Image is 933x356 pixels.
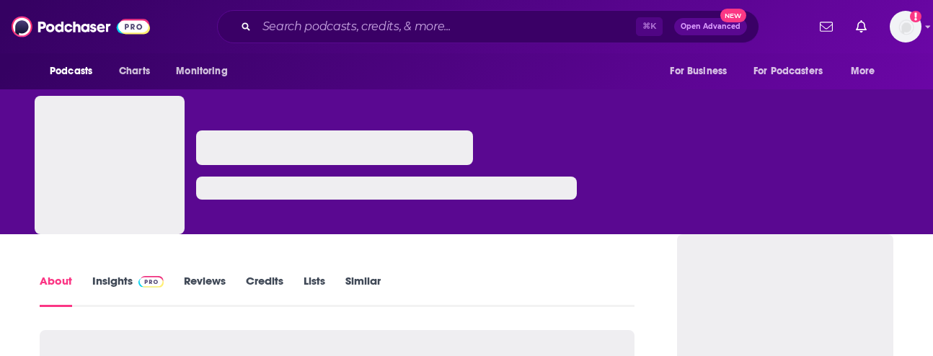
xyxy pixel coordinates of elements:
button: Open AdvancedNew [674,18,747,35]
a: Charts [110,58,159,85]
span: New [720,9,746,22]
a: Show notifications dropdown [814,14,839,39]
span: For Business [670,61,727,81]
span: Monitoring [176,61,227,81]
span: Charts [119,61,150,81]
a: Show notifications dropdown [850,14,872,39]
span: For Podcasters [753,61,823,81]
svg: Add a profile image [910,11,921,22]
span: Logged in as agoldsmithwissman [890,11,921,43]
button: open menu [166,58,246,85]
a: InsightsPodchaser Pro [92,274,164,307]
span: Open Advanced [681,23,740,30]
span: ⌘ K [636,17,663,36]
button: open menu [841,58,893,85]
img: User Profile [890,11,921,43]
a: Similar [345,274,381,307]
div: Search podcasts, credits, & more... [217,10,759,43]
button: Show profile menu [890,11,921,43]
a: Credits [246,274,283,307]
button: open menu [40,58,111,85]
img: Podchaser Pro [138,276,164,288]
span: More [851,61,875,81]
button: open menu [660,58,745,85]
img: Podchaser - Follow, Share and Rate Podcasts [12,13,150,40]
a: About [40,274,72,307]
button: open menu [744,58,844,85]
a: Reviews [184,274,226,307]
span: Podcasts [50,61,92,81]
a: Lists [304,274,325,307]
input: Search podcasts, credits, & more... [257,15,636,38]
